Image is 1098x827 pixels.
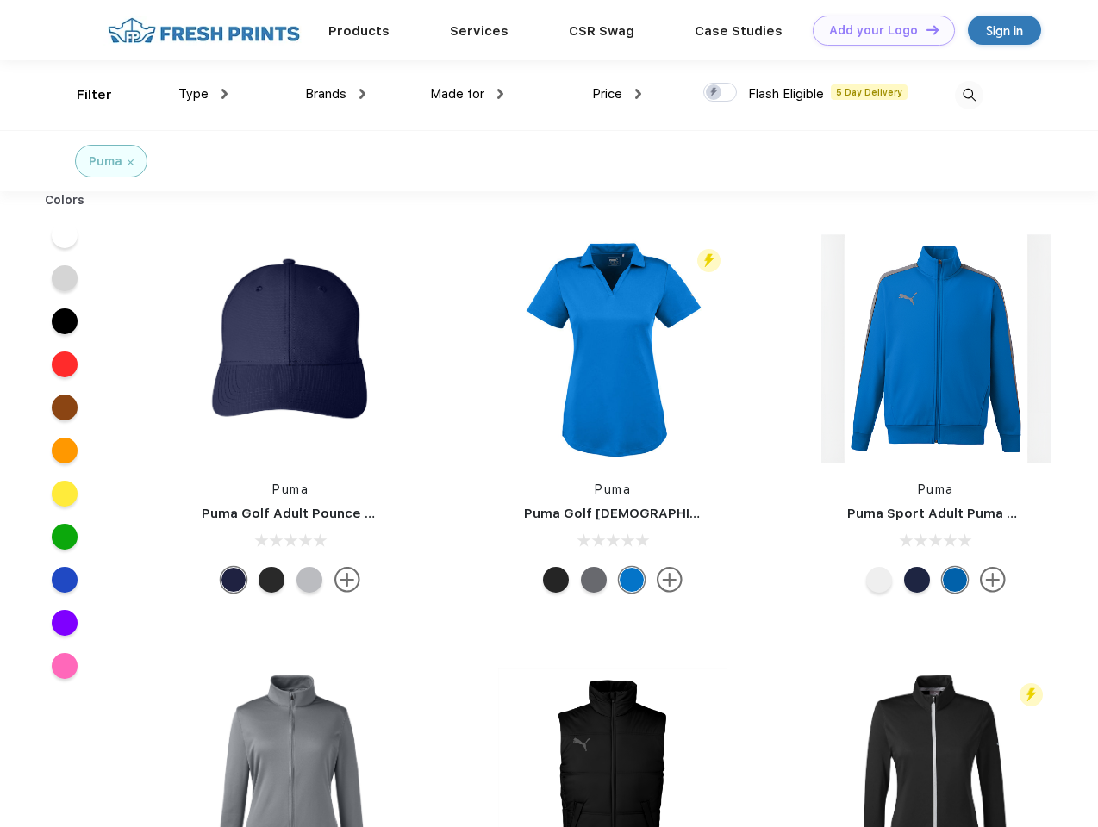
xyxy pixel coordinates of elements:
[221,89,228,99] img: dropdown.png
[178,86,209,102] span: Type
[221,567,246,593] div: Peacoat
[569,23,634,39] a: CSR Swag
[595,482,631,496] a: Puma
[866,567,892,593] div: White and Quiet Shade
[942,567,968,593] div: Lapis Blue
[748,86,824,102] span: Flash Eligible
[296,567,322,593] div: Quarry
[581,567,607,593] div: Quiet Shade
[32,191,98,209] div: Colors
[968,16,1041,45] a: Sign in
[202,506,465,521] a: Puma Golf Adult Pounce Adjustable Cap
[334,567,360,593] img: more.svg
[619,567,645,593] div: Lapis Blue
[980,567,1006,593] img: more.svg
[176,234,405,463] img: func=resize&h=266
[77,85,112,105] div: Filter
[305,86,346,102] span: Brands
[635,89,641,99] img: dropdown.png
[128,159,134,165] img: filter_cancel.svg
[1020,683,1043,706] img: flash_active_toggle.svg
[904,567,930,593] div: Peacoat
[89,152,122,171] div: Puma
[926,25,939,34] img: DT
[829,23,918,38] div: Add your Logo
[103,16,305,46] img: fo%20logo%202.webp
[259,567,284,593] div: Puma Black
[831,84,908,100] span: 5 Day Delivery
[543,567,569,593] div: Puma Black
[524,506,844,521] a: Puma Golf [DEMOGRAPHIC_DATA]' Icon Golf Polo
[272,482,309,496] a: Puma
[697,249,721,272] img: flash_active_toggle.svg
[657,567,683,593] img: more.svg
[821,234,1051,463] img: func=resize&h=266
[918,482,954,496] a: Puma
[430,86,484,102] span: Made for
[359,89,365,99] img: dropdown.png
[450,23,508,39] a: Services
[498,234,727,463] img: func=resize&h=266
[986,21,1023,40] div: Sign in
[328,23,390,39] a: Products
[592,86,622,102] span: Price
[955,81,983,109] img: desktop_search.svg
[497,89,503,99] img: dropdown.png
